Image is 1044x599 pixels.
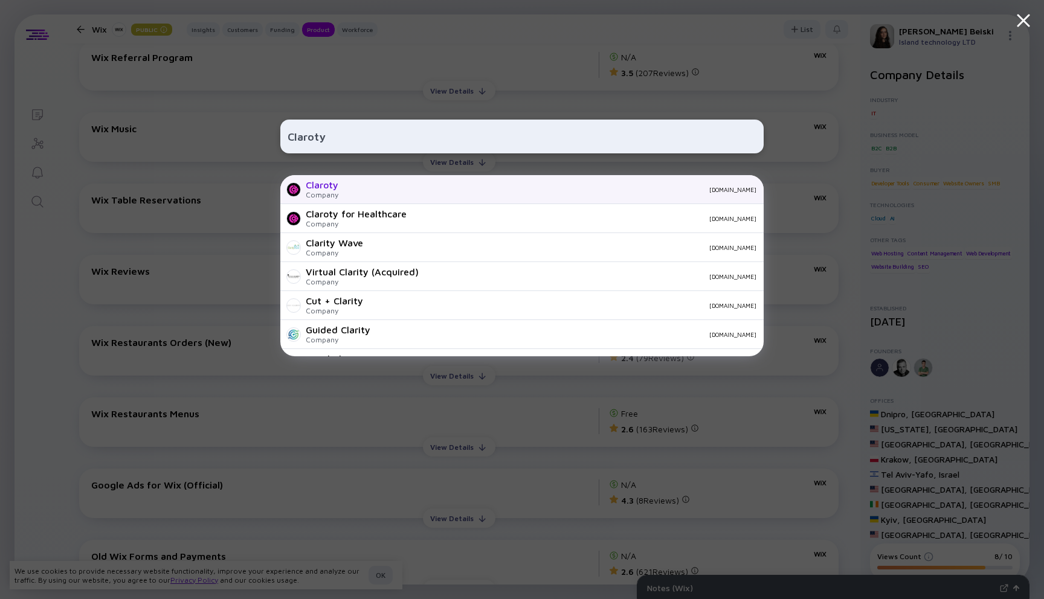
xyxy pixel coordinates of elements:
div: Company [306,248,363,257]
div: Claroty [306,179,338,190]
div: Company [306,335,370,344]
div: [DOMAIN_NAME] [380,331,756,338]
div: [DOMAIN_NAME] [416,215,756,222]
div: Company [306,219,407,228]
div: Company [306,277,419,286]
div: [DOMAIN_NAME] [373,302,756,309]
div: Company [306,190,338,199]
input: Search Company or Investor... [288,126,756,147]
div: [DOMAIN_NAME] [348,186,756,193]
div: Guided Clarity [306,324,370,335]
div: [DOMAIN_NAME] [373,244,756,251]
div: Company [306,306,363,315]
div: Virtual Clarity (Acquired) [306,266,419,277]
div: Claroty for Healthcare [306,208,407,219]
div: [DOMAIN_NAME] [428,273,756,280]
div: Cut + Clarity [306,295,363,306]
div: Clarity Wave [306,237,363,248]
div: Vocal Clarity Inc [306,353,378,364]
